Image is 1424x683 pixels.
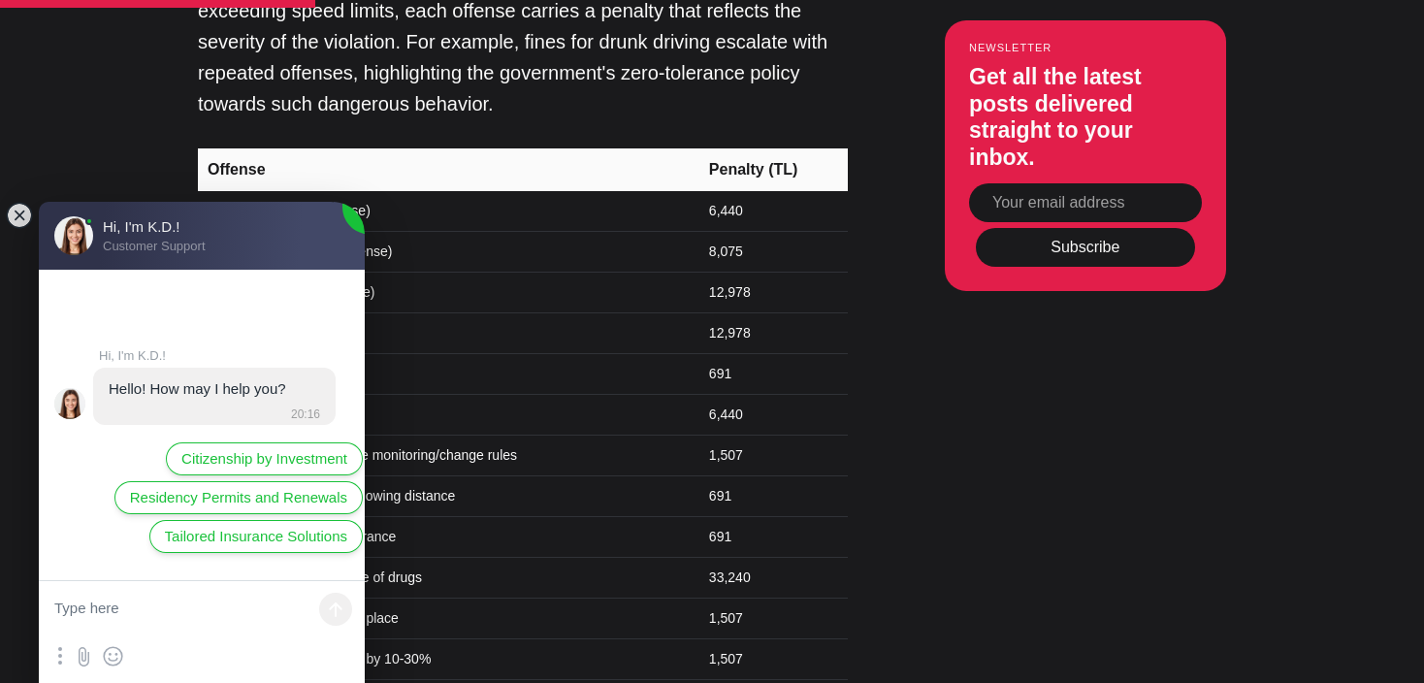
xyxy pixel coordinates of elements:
[697,639,848,680] td: 1,507
[969,64,1202,171] h3: Get all the latest posts delivered straight to your inbox.
[697,599,848,639] td: 1,507
[198,395,697,436] td: Violating the safety lane
[198,313,697,354] td: Driving without a license
[976,228,1195,267] button: Subscribe
[198,558,697,599] td: Driving under the influence of drugs
[969,42,1202,53] small: Newsletter
[697,273,848,313] td: 12,978
[969,183,1202,222] input: Your email address
[697,148,848,191] th: Penalty (TL)
[198,191,697,232] td: Drunk driving (first offense)
[198,273,697,313] td: Drunk driving (third offense)
[198,517,697,558] td: Driving without traffic insurance
[99,348,349,363] jdiv: Hi, I'm K.D.!
[54,388,85,419] jdiv: Hi, I'm K.D.!
[198,639,697,680] td: Exceeding the speed limit by 10-30%
[697,517,848,558] td: 691
[697,354,848,395] td: 691
[697,395,848,436] td: 6,440
[198,599,697,639] td: Overtaking in a prohibited place
[697,476,848,517] td: 691
[198,354,697,395] td: Not wearing a seat belt
[130,487,347,508] span: Residency Permits and Renewals
[285,407,320,421] jdiv: 20:16
[198,232,697,273] td: Drunk driving (second offense)
[697,558,848,599] td: 33,240
[697,436,848,476] td: 1,507
[697,232,848,273] td: 8,075
[165,526,347,547] span: Tailored Insurance Solutions
[697,191,848,232] td: 6,440
[93,368,336,425] jdiv: 12.09.25 20:16:27
[198,436,697,476] td: Failure to comply with lane monitoring/change rules
[198,148,697,191] th: Offense
[198,476,697,517] td: Not complying with the following distance
[109,380,286,397] jdiv: Hello! How may I help you?
[697,313,848,354] td: 12,978
[181,448,347,470] span: Citizenship by Investment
